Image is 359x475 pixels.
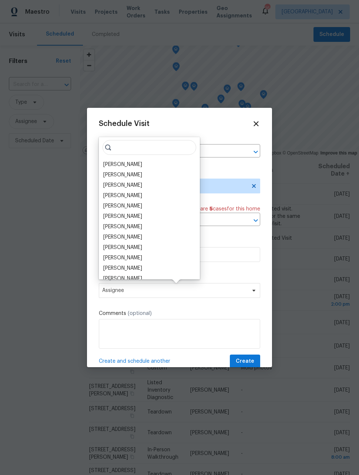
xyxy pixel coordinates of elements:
[186,205,260,213] span: There are case s for this home
[103,171,142,179] div: [PERSON_NAME]
[103,275,142,282] div: [PERSON_NAME]
[99,358,170,365] span: Create and schedule another
[103,244,142,251] div: [PERSON_NAME]
[251,215,261,226] button: Open
[102,288,247,293] span: Assignee
[230,355,260,368] button: Create
[103,265,142,272] div: [PERSON_NAME]
[99,120,150,127] span: Schedule Visit
[252,120,260,128] span: Close
[103,254,142,262] div: [PERSON_NAME]
[103,213,142,220] div: [PERSON_NAME]
[236,357,254,366] span: Create
[103,223,142,230] div: [PERSON_NAME]
[209,206,213,212] span: 5
[99,137,260,144] label: Home
[103,161,142,168] div: [PERSON_NAME]
[99,310,260,317] label: Comments
[103,192,142,199] div: [PERSON_NAME]
[128,311,152,316] span: (optional)
[103,202,142,210] div: [PERSON_NAME]
[103,233,142,241] div: [PERSON_NAME]
[251,147,261,157] button: Open
[103,182,142,189] div: [PERSON_NAME]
